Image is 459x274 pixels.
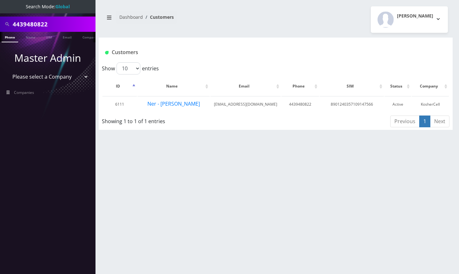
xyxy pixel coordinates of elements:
[119,14,143,20] a: Dashboard
[60,32,75,42] a: Email
[385,77,411,95] th: Status: activate to sort column ascending
[320,96,384,112] td: 8901240357109147566
[55,4,70,10] strong: Global
[210,96,281,112] td: [EMAIL_ADDRESS][DOMAIN_NAME]
[397,13,433,19] h2: [PERSON_NAME]
[14,90,34,95] span: Companies
[79,32,101,42] a: Company
[412,96,449,112] td: KosherCell
[385,96,411,112] td: Active
[102,115,242,125] div: Showing 1 to 1 of 1 entries
[419,116,430,127] a: 1
[26,4,70,10] span: Search Mode:
[102,62,159,74] label: Show entries
[23,32,39,42] a: Name
[281,77,319,95] th: Phone: activate to sort column ascending
[117,62,140,74] select: Showentries
[103,11,271,29] nav: breadcrumb
[138,77,210,95] th: Name: activate to sort column ascending
[143,14,174,20] li: Customers
[102,77,137,95] th: ID: activate to sort column descending
[430,116,449,127] a: Next
[102,96,137,112] td: 6111
[13,18,94,30] input: Search All Companies
[43,32,55,42] a: SIM
[105,49,388,55] h1: Customers
[210,77,281,95] th: Email: activate to sort column ascending
[412,77,449,95] th: Company: activate to sort column ascending
[147,100,200,108] button: Ner - [PERSON_NAME]
[320,77,384,95] th: SIM: activate to sort column ascending
[281,96,319,112] td: 4439480822
[390,116,420,127] a: Previous
[2,32,18,42] a: Phone
[371,6,448,33] button: [PERSON_NAME]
